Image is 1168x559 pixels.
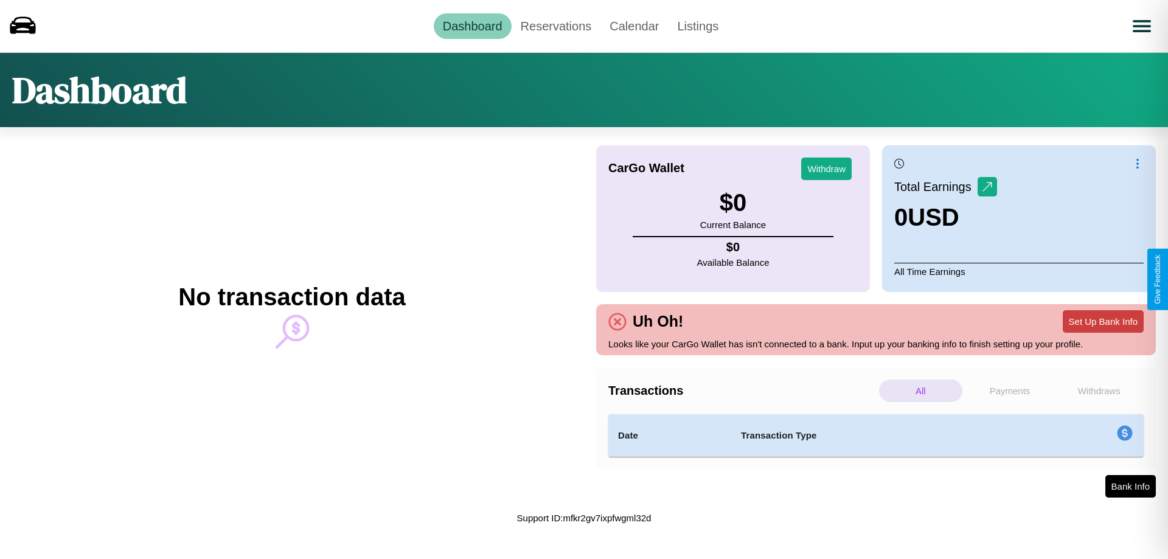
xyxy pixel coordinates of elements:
div: Give Feedback [1153,255,1162,304]
p: Payments [968,380,1052,402]
h4: CarGo Wallet [608,161,684,175]
button: Open menu [1125,9,1159,43]
a: Reservations [512,13,601,39]
h1: Dashboard [12,65,187,115]
button: Bank Info [1105,475,1156,498]
p: All Time Earnings [894,263,1144,280]
h4: $ 0 [697,240,770,254]
button: Set Up Bank Info [1063,310,1144,333]
button: Withdraw [801,158,852,180]
h4: Uh Oh! [627,313,689,330]
p: Available Balance [697,254,770,271]
h4: Transactions [608,384,876,398]
p: Looks like your CarGo Wallet has isn't connected to a bank. Input up your banking info to finish ... [608,336,1144,352]
h3: 0 USD [894,204,997,231]
h4: Date [618,428,721,443]
p: Withdraws [1057,380,1141,402]
a: Listings [668,13,728,39]
p: Current Balance [700,217,766,233]
p: All [879,380,962,402]
p: Support ID: mfkr2gv7ixpfwgml32d [517,510,652,526]
a: Calendar [600,13,668,39]
p: Total Earnings [894,176,978,198]
h4: Transaction Type [741,428,1017,443]
h2: No transaction data [178,283,405,311]
table: simple table [608,414,1144,457]
a: Dashboard [434,13,512,39]
h3: $ 0 [700,189,766,217]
